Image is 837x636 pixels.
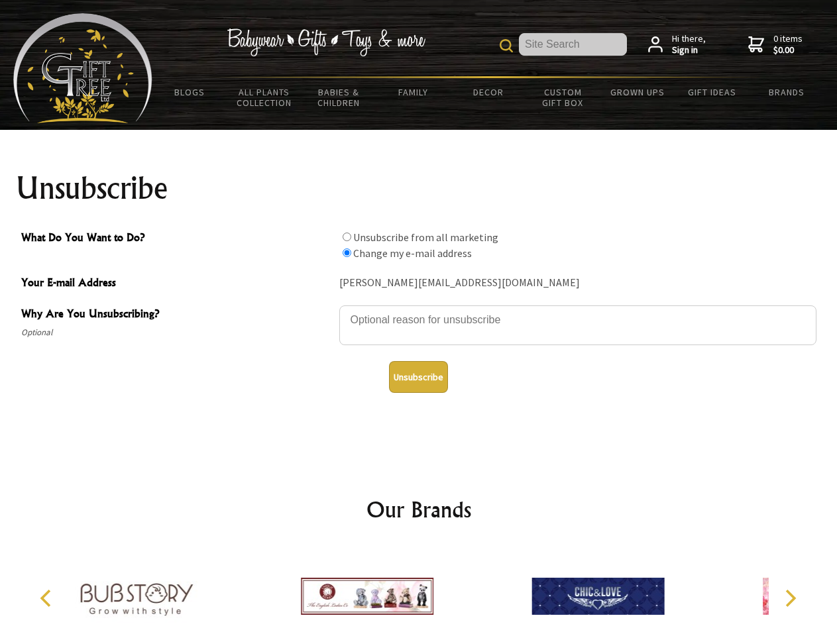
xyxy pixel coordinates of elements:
label: Unsubscribe from all marketing [353,231,498,244]
button: Previous [33,584,62,613]
button: Unsubscribe [389,361,448,393]
span: Optional [21,325,333,341]
a: Family [376,78,451,106]
a: Custom Gift Box [526,78,600,117]
a: Hi there,Sign in [648,33,706,56]
textarea: Why Are You Unsubscribing? [339,305,816,345]
a: Brands [750,78,824,106]
span: Why Are You Unsubscribing? [21,305,333,325]
strong: Sign in [672,44,706,56]
a: Decor [451,78,526,106]
span: 0 items [773,32,803,56]
a: 0 items$0.00 [748,33,803,56]
input: What Do You Want to Do? [343,248,351,257]
a: BLOGS [152,78,227,106]
a: Babies & Children [302,78,376,117]
div: [PERSON_NAME][EMAIL_ADDRESS][DOMAIN_NAME] [339,273,816,293]
img: Babyware - Gifts - Toys and more... [13,13,152,123]
h2: Our Brands [27,494,811,525]
button: Next [775,584,805,613]
input: Site Search [519,33,627,56]
span: What Do You Want to Do? [21,229,333,248]
img: Babywear - Gifts - Toys & more [227,28,425,56]
h1: Unsubscribe [16,172,822,204]
strong: $0.00 [773,44,803,56]
input: What Do You Want to Do? [343,233,351,241]
a: Grown Ups [600,78,675,106]
a: Gift Ideas [675,78,750,106]
img: product search [500,39,513,52]
span: Hi there, [672,33,706,56]
a: All Plants Collection [227,78,302,117]
label: Change my e-mail address [353,246,472,260]
span: Your E-mail Address [21,274,333,293]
